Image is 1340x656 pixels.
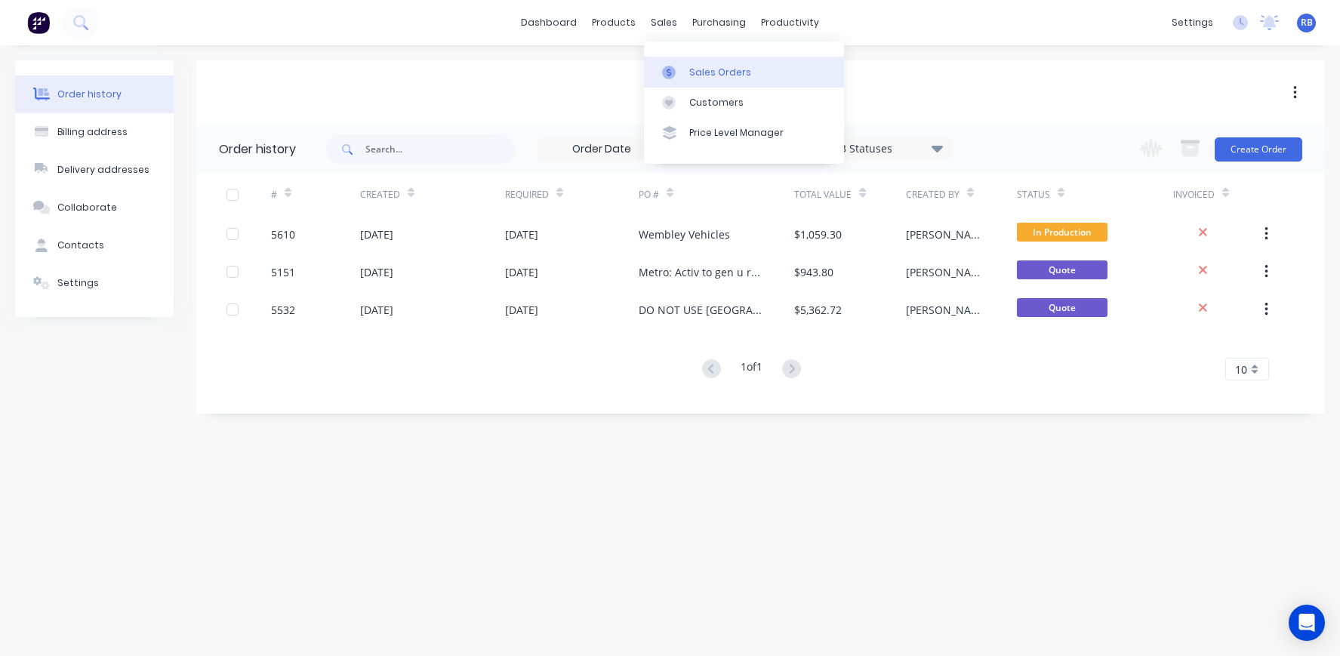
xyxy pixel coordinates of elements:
div: Open Intercom Messenger [1289,605,1325,641]
div: PO # [639,188,659,202]
div: [DATE] [360,226,393,242]
div: $5,362.72 [794,302,842,318]
div: [PERSON_NAME] [906,226,987,242]
div: [DATE] [360,264,393,280]
div: Invoiced [1173,188,1215,202]
div: # [271,174,360,215]
div: Order history [57,88,122,101]
button: Collaborate [15,189,174,226]
div: Required [505,174,639,215]
span: In Production [1017,223,1107,242]
div: sales [643,11,685,34]
div: 5151 [271,264,295,280]
div: productivity [753,11,827,34]
div: # [271,188,277,202]
div: [DATE] [505,226,538,242]
div: products [584,11,643,34]
div: [PERSON_NAME] [906,302,987,318]
input: Search... [365,134,515,165]
div: Metro: Activ to gen u rebrand [639,264,764,280]
button: Settings [15,264,174,302]
div: Collaborate [57,201,117,214]
div: 1 of 1 [741,359,762,380]
div: Settings [57,276,99,290]
div: Required [505,188,549,202]
div: Delivery addresses [57,163,149,177]
div: Created [360,188,400,202]
div: Sales Orders [689,66,751,79]
div: Customers [689,96,744,109]
div: Total Value [794,188,852,202]
button: Contacts [15,226,174,264]
div: Total Value [794,174,905,215]
a: Customers [644,88,844,118]
div: $1,059.30 [794,226,842,242]
span: Quote [1017,298,1107,317]
div: Invoiced [1173,174,1262,215]
div: Status [1017,174,1172,215]
span: 10 [1235,362,1247,377]
div: Price Level Manager [689,126,784,140]
div: Billing address [57,125,128,139]
button: Create Order [1215,137,1302,162]
button: Delivery addresses [15,151,174,189]
div: Wembley Vehicles [639,226,730,242]
div: DO NOT USE [GEOGRAPHIC_DATA] [639,302,764,318]
div: PO # [639,174,794,215]
div: Order history [219,140,296,159]
div: [DATE] [360,302,393,318]
button: Billing address [15,113,174,151]
a: Price Level Manager [644,118,844,148]
div: 5532 [271,302,295,318]
div: Created By [906,188,960,202]
div: purchasing [685,11,753,34]
div: settings [1164,11,1221,34]
div: [DATE] [505,264,538,280]
div: 13 Statuses [825,140,952,157]
div: Created By [906,174,1017,215]
span: Quote [1017,260,1107,279]
div: 5610 [271,226,295,242]
div: Status [1017,188,1050,202]
div: [DATE] [505,302,538,318]
div: Contacts [57,239,104,252]
a: Sales Orders [644,57,844,87]
button: Order history [15,75,174,113]
div: [PERSON_NAME] [906,264,987,280]
input: Order Date [538,138,665,161]
div: Created [360,174,505,215]
a: dashboard [513,11,584,34]
div: $943.80 [794,264,833,280]
span: RB [1301,16,1313,29]
img: Factory [27,11,50,34]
